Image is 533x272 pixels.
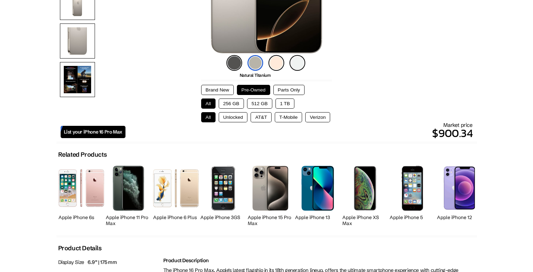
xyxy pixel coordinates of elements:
[61,126,125,138] a: List your iPhone 16 Pro Max
[201,85,234,95] button: Brand New
[125,122,473,142] div: Market price
[211,166,235,210] img: iPhone 3GS
[402,166,423,210] img: iPhone 5s
[201,112,216,122] button: All
[64,129,122,135] span: List your iPhone 16 Pro Max
[301,166,334,210] img: iPhone 13
[106,215,151,226] h2: Apple iPhone 11 Pro Max
[237,85,270,95] button: Pre-Owned
[247,98,272,109] button: 512 GB
[275,112,302,122] button: T-Mobile
[125,125,473,142] p: $900.34
[248,215,293,226] h2: Apple iPhone 15 Pro Max
[248,162,293,228] a: iPhone 15 Pro Max Apple iPhone 15 Pro Max
[240,73,271,78] span: Natural Titanium
[88,259,117,265] span: 6.9” | 175 mm
[219,98,244,109] button: 256 GB
[354,166,376,210] img: iPhone XS Max
[59,162,104,228] a: iPhone 6s Apple iPhone 6s
[252,166,288,211] img: iPhone 15 Pro Max
[305,112,330,122] button: Verizon
[60,23,95,59] img: Camera
[247,55,263,71] img: natural-titanium-icon
[59,215,104,220] h2: Apple iPhone 6s
[200,162,246,228] a: iPhone 3GS Apple iPhone 3GS
[59,169,104,207] img: iPhone 6s
[226,55,242,71] img: black-titanium-icon
[163,257,475,264] h2: Product Description
[201,98,216,109] button: All
[153,162,199,228] a: iPhone 6 Plus Apple iPhone 6 Plus
[275,98,294,109] button: 1 TB
[295,215,341,220] h2: Apple iPhone 13
[268,55,284,71] img: desert-titanium-icon
[390,215,435,220] h2: Apple iPhone 5
[106,162,151,228] a: iPhone 11 Pro Max Apple iPhone 11 Pro Max
[342,162,388,228] a: iPhone XS Max Apple iPhone XS Max
[219,112,248,122] button: Unlocked
[273,85,305,95] button: Parts Only
[113,166,144,211] img: iPhone 11 Pro Max
[153,215,199,220] h2: Apple iPhone 6 Plus
[153,169,199,207] img: iPhone 6 Plus
[60,62,95,97] img: Features
[58,244,102,252] h2: Product Details
[437,215,483,220] h2: Apple iPhone 12
[58,257,160,267] p: Display Size
[437,162,483,228] a: iPhone 12 Apple iPhone 12
[342,215,388,226] h2: Apple iPhone XS Max
[58,151,107,158] h2: Related Products
[251,112,272,122] button: AT&T
[289,55,305,71] img: white-titanium-icon
[295,162,341,228] a: iPhone 13 Apple iPhone 13
[200,215,246,220] h2: Apple iPhone 3GS
[443,166,476,211] img: iPhone 12
[390,162,435,228] a: iPhone 5s Apple iPhone 5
